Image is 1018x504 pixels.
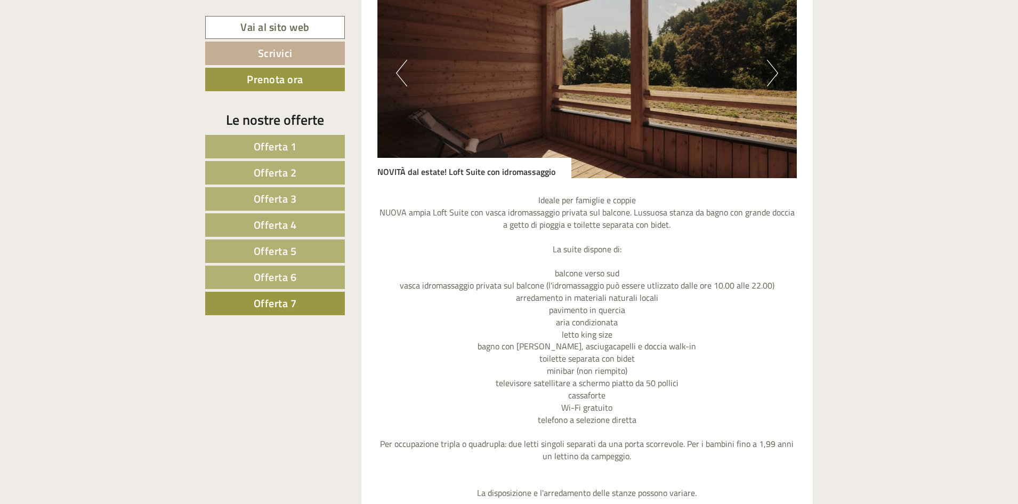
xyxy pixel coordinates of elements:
[377,194,797,499] p: Ideale per famiglie e coppie NUOVA ampia Loft Suite con vasca idromassaggio privata sul balcone. ...
[767,60,778,86] button: Next
[205,42,345,65] a: Scrivici
[254,295,297,311] span: Offerta 7
[396,60,407,86] button: Previous
[377,158,571,178] div: NOVITÀ dal estate! Loft Suite con idromassaggio
[205,68,345,91] a: Prenota ora
[254,190,297,207] span: Offerta 3
[254,243,297,259] span: Offerta 5
[205,110,345,130] div: Le nostre offerte
[254,164,297,181] span: Offerta 2
[254,138,297,155] span: Offerta 1
[205,16,345,39] a: Vai al sito web
[254,269,297,285] span: Offerta 6
[254,217,297,233] span: Offerta 4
